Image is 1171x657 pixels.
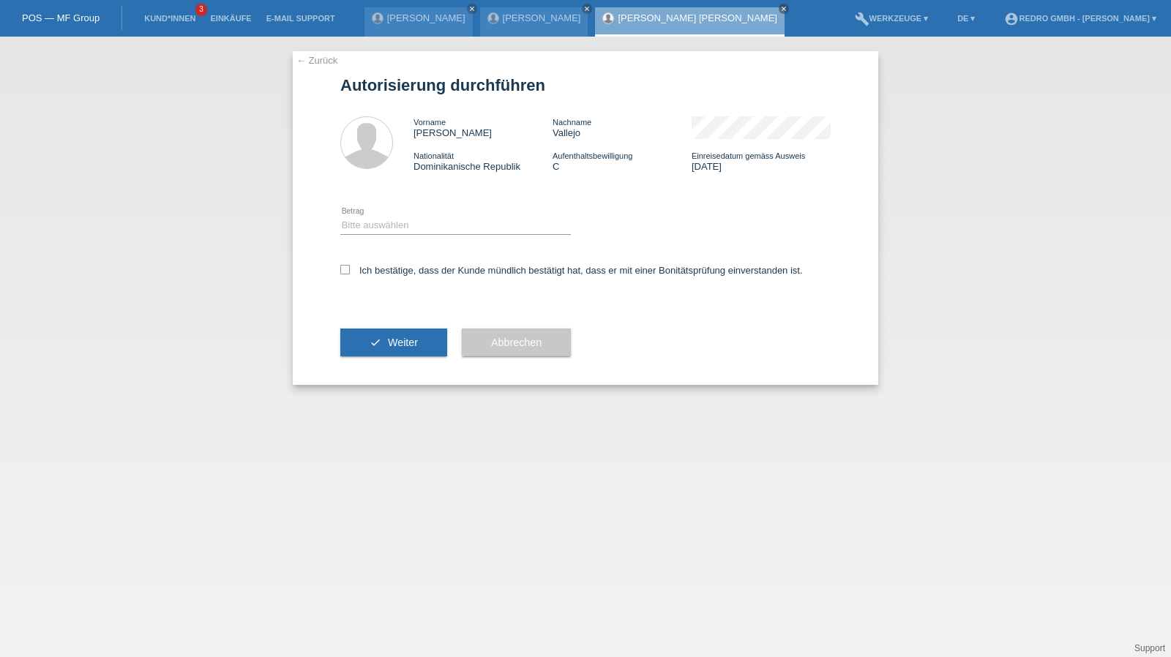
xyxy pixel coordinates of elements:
a: close [779,4,789,14]
span: 3 [195,4,207,16]
span: Abbrechen [491,337,542,348]
span: Nationalität [414,151,454,160]
a: [PERSON_NAME] [503,12,581,23]
button: check Weiter [340,328,447,356]
div: [DATE] [692,150,831,172]
a: ← Zurück [296,55,337,66]
div: Vallejo [553,116,692,138]
i: build [855,12,869,26]
span: Weiter [388,337,418,348]
a: account_circleRedro GmbH - [PERSON_NAME] ▾ [997,14,1164,23]
a: E-Mail Support [259,14,343,23]
a: close [582,4,592,14]
i: check [370,337,381,348]
span: Einreisedatum gemäss Ausweis [692,151,805,160]
div: C [553,150,692,172]
a: Einkäufe [203,14,258,23]
i: close [780,5,787,12]
a: [PERSON_NAME] [PERSON_NAME] [618,12,777,23]
a: POS — MF Group [22,12,100,23]
button: Abbrechen [462,328,571,356]
a: buildWerkzeuge ▾ [848,14,936,23]
i: account_circle [1004,12,1019,26]
span: Nachname [553,118,591,127]
span: Vorname [414,118,446,127]
div: [PERSON_NAME] [414,116,553,138]
i: close [583,5,591,12]
a: Kund*innen [137,14,203,23]
span: Aufenthaltsbewilligung [553,151,632,160]
label: Ich bestätige, dass der Kunde mündlich bestätigt hat, dass er mit einer Bonitätsprüfung einversta... [340,265,803,276]
a: Support [1134,643,1165,653]
a: [PERSON_NAME] [387,12,465,23]
a: DE ▾ [950,14,982,23]
h1: Autorisierung durchführen [340,76,831,94]
div: Dominikanische Republik [414,150,553,172]
a: close [467,4,477,14]
i: close [468,5,476,12]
